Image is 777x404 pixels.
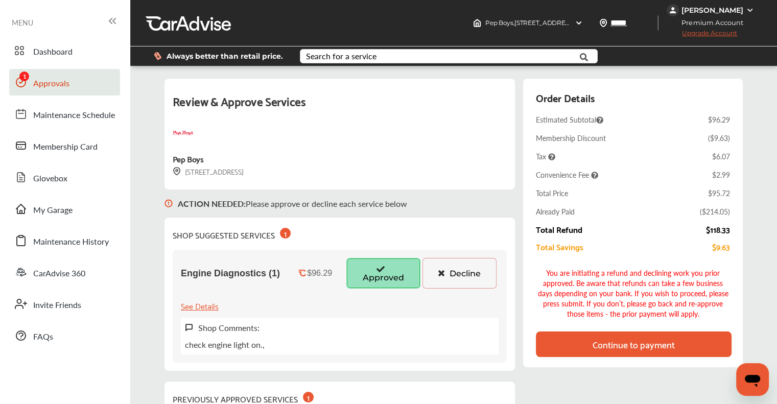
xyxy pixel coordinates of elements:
div: 1 [303,392,314,402]
div: $6.07 [712,151,730,161]
span: Tax [536,151,555,161]
img: svg+xml;base64,PHN2ZyB3aWR0aD0iMTYiIGhlaWdodD0iMTciIHZpZXdCb3g9IjAgMCAxNiAxNyIgZmlsbD0ibm9uZSIgeG... [185,323,193,332]
div: Search for a service [306,52,376,60]
img: logo-pepboys.png [173,123,193,144]
span: MENU [12,18,33,27]
span: Always better than retail price. [167,53,283,60]
span: Engine Diagnostics (1) [181,268,280,279]
span: CarAdvise 360 [33,267,85,280]
a: Maintenance Schedule [9,101,120,127]
div: See Details [181,299,219,313]
div: Total Savings [536,242,583,251]
img: location_vector.a44bc228.svg [599,19,607,27]
div: Order Details [536,89,595,106]
img: dollor_label_vector.a70140d1.svg [154,52,161,60]
img: header-down-arrow.9dd2ce7d.svg [575,19,583,27]
img: header-divider.bc55588e.svg [657,15,658,31]
div: Already Paid [536,206,575,217]
div: Continue to payment [593,339,675,349]
p: Please approve or decline each service below [178,198,407,209]
div: You are initiating a refund and declining work you prior approved. Be aware that refunds can take... [536,268,730,319]
div: Pep Boys [173,152,203,165]
span: Dashboard [33,45,73,59]
iframe: Button to launch messaging window [736,363,769,396]
b: ACTION NEEDED : [178,198,246,209]
div: [PERSON_NAME] [681,6,743,15]
a: Invite Friends [9,291,120,317]
div: $95.72 [708,188,730,198]
div: Total Refund [536,225,582,234]
div: [STREET_ADDRESS] [173,165,244,177]
img: svg+xml;base64,PHN2ZyB3aWR0aD0iMTYiIGhlaWdodD0iMTciIHZpZXdCb3g9IjAgMCAxNiAxNyIgZmlsbD0ibm9uZSIgeG... [164,189,173,218]
div: SHOP SUGGESTED SERVICES [173,226,291,242]
span: Maintenance History [33,235,109,249]
a: My Garage [9,196,120,222]
button: Decline [422,258,497,289]
a: Dashboard [9,37,120,64]
div: ( $214.05 ) [700,206,730,217]
div: Review & Approve Services [173,91,507,123]
span: Premium Account [668,17,751,28]
span: Membership Card [33,140,98,154]
p: check engine light on., [185,339,265,350]
img: header-home-logo.8d720a4f.svg [473,19,481,27]
div: $9.63 [712,242,730,251]
a: Maintenance History [9,227,120,254]
div: 1 [280,228,291,239]
span: Invite Friends [33,299,81,312]
a: CarAdvise 360 [9,259,120,286]
a: FAQs [9,322,120,349]
span: Estimated Subtotal [536,114,603,125]
div: $96.29 [708,114,730,125]
div: $96.29 [307,269,332,278]
a: Glovebox [9,164,120,191]
span: Upgrade Account [667,29,737,42]
button: Approved [346,258,420,289]
img: jVpblrzwTbfkPYzPPzSLxeg0AAAAASUVORK5CYII= [667,4,679,16]
img: WGsFRI8htEPBVLJbROoPRyZpYNWhNONpIPPETTm6eUC0GeLEiAAAAAElFTkSuQmCC [746,6,754,14]
span: Approvals [33,77,69,90]
span: Convenience Fee [536,170,598,180]
span: Glovebox [33,172,67,185]
span: My Garage [33,204,73,217]
div: $2.99 [712,170,730,180]
img: svg+xml;base64,PHN2ZyB3aWR0aD0iMTYiIGhlaWdodD0iMTciIHZpZXdCb3g9IjAgMCAxNiAxNyIgZmlsbD0ibm9uZSIgeG... [173,167,181,176]
label: Shop Comments: [198,322,260,334]
div: $118.33 [706,225,730,234]
div: ( $9.63 ) [708,133,730,143]
a: Approvals [9,69,120,96]
div: Total Price [536,188,568,198]
span: FAQs [33,330,53,344]
div: Membership Discount [536,133,606,143]
span: Maintenance Schedule [33,109,115,122]
a: Membership Card [9,132,120,159]
span: Pep Boys , [STREET_ADDRESS] [GEOGRAPHIC_DATA] , IN 47715 [485,19,667,27]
